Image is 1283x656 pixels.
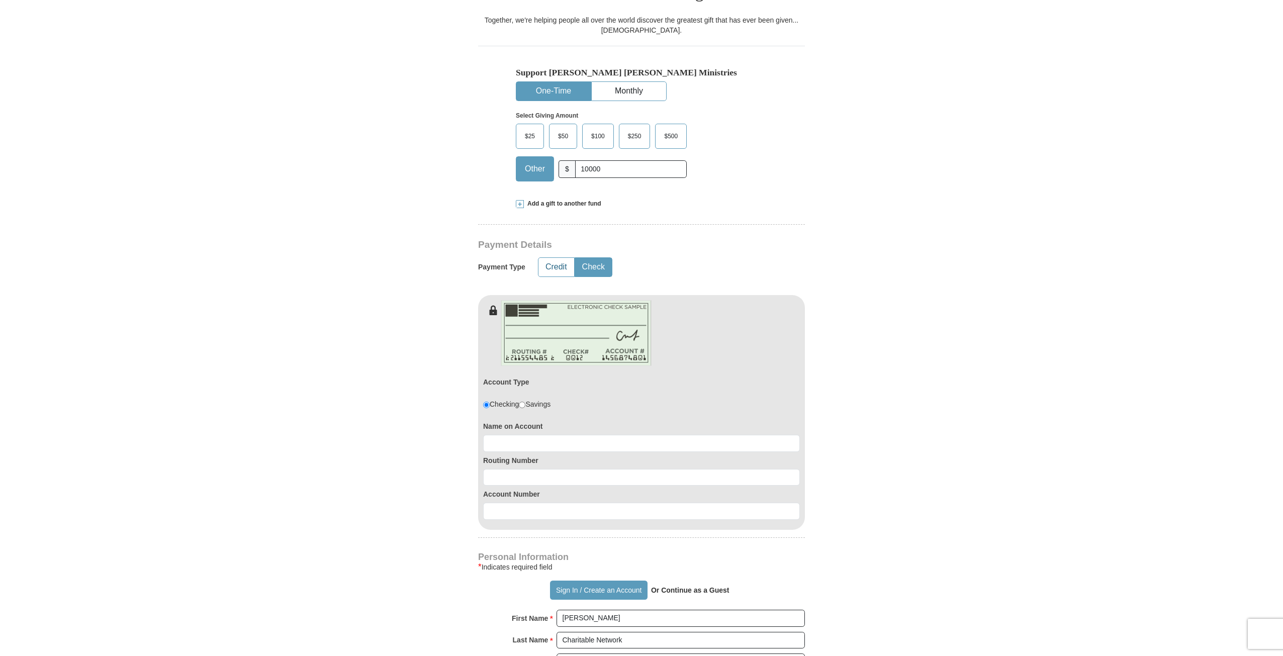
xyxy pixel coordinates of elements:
[483,421,800,431] label: Name on Account
[478,15,805,35] div: Together, we're helping people all over the world discover the greatest gift that has ever been g...
[651,586,729,594] strong: Or Continue as a Guest
[483,377,529,387] label: Account Type
[538,258,574,276] button: Credit
[592,82,666,101] button: Monthly
[553,129,573,144] span: $50
[516,82,591,101] button: One-Time
[483,399,551,409] div: Checking Savings
[623,129,647,144] span: $250
[559,160,576,178] span: $
[575,258,612,276] button: Check
[550,581,647,600] button: Sign In / Create an Account
[659,129,683,144] span: $500
[483,455,800,465] label: Routing Number
[516,67,767,78] h5: Support [PERSON_NAME] [PERSON_NAME] Ministries
[483,489,800,499] label: Account Number
[512,611,548,625] strong: First Name
[575,160,687,178] input: Other Amount
[478,263,525,271] h5: Payment Type
[520,129,540,144] span: $25
[478,553,805,561] h4: Personal Information
[478,239,735,251] h3: Payment Details
[520,161,550,176] span: Other
[586,129,610,144] span: $100
[501,300,652,366] img: check-en.png
[513,633,548,647] strong: Last Name
[516,112,578,119] strong: Select Giving Amount
[524,200,601,208] span: Add a gift to another fund
[478,561,805,573] div: Indicates required field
